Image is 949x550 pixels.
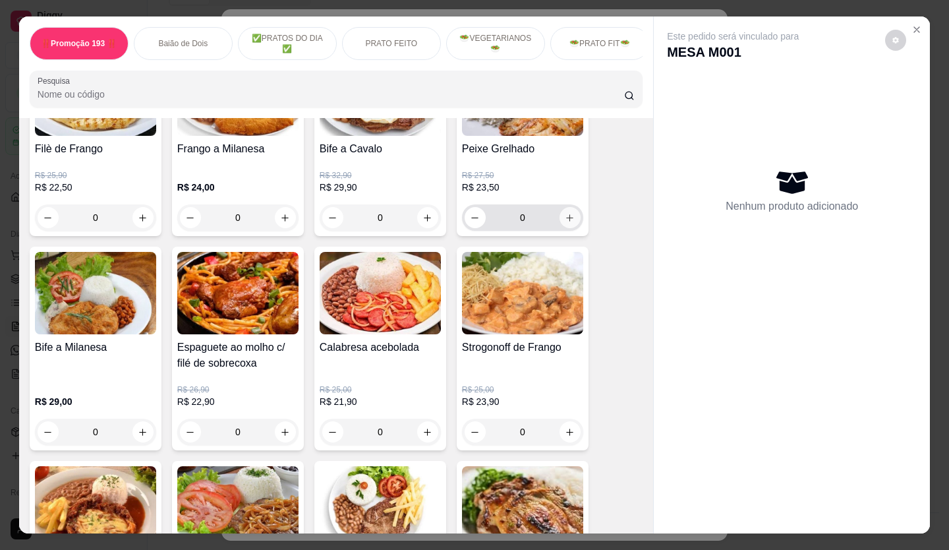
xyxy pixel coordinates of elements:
p: Baião de Dois [158,38,208,49]
button: increase-product-quantity [417,207,438,228]
p: Nenhum produto adicionado [726,199,858,214]
p: R$ 29,90 [320,181,441,194]
button: increase-product-quantity [417,421,438,443]
p: R$ 23,90 [462,395,583,408]
p: R$ 27,50 [462,170,583,181]
img: product-image [177,252,299,334]
button: increase-product-quantity [560,421,581,443]
img: product-image [320,252,441,334]
p: MESA M001 [667,43,799,61]
button: decrease-product-quantity [180,207,201,228]
p: R$ 25,90 [35,170,156,181]
h4: Bife a Milanesa [35,340,156,355]
p: ‼️Promoção 193 ‼️ [41,38,117,49]
img: product-image [462,252,583,334]
button: decrease-product-quantity [322,207,343,228]
button: decrease-product-quantity [38,207,59,228]
button: decrease-product-quantity [885,30,906,51]
h4: Calabresa acebolada [320,340,441,355]
p: ✅PRATOS DO DIA ✅ [249,33,326,54]
p: R$ 25,00 [462,384,583,395]
p: R$ 32,90 [320,170,441,181]
h4: Peixe Grelhado [462,141,583,157]
button: increase-product-quantity [275,421,296,443]
img: product-image [35,466,156,549]
p: 🥗VEGETARIANOS🥗 [457,33,534,54]
p: 🥗PRATO FIT🥗 [569,38,630,49]
button: decrease-product-quantity [465,421,486,443]
h4: Frango a Milanesa [177,141,299,157]
h4: Filè de Frango [35,141,156,157]
p: R$ 29,00 [35,395,156,408]
p: Este pedido será vinculado para [667,30,799,43]
p: R$ 22,50 [35,181,156,194]
p: R$ 24,00 [177,181,299,194]
h4: Espaguete ao molho c/ filé de sobrecoxa [177,340,299,371]
p: R$ 26,90 [177,384,299,395]
img: product-image [35,252,156,334]
h4: Bife a Cavalo [320,141,441,157]
img: product-image [320,466,441,549]
img: product-image [462,466,583,549]
button: decrease-product-quantity [322,421,343,443]
button: decrease-product-quantity [180,421,201,443]
p: R$ 22,90 [177,395,299,408]
h4: Strogonoff de Frango [462,340,583,355]
p: R$ 23,50 [462,181,583,194]
p: PRATO FEITO [365,38,417,49]
p: R$ 25,00 [320,384,441,395]
button: increase-product-quantity [275,207,296,228]
button: Close [906,19,927,40]
img: product-image [177,466,299,549]
p: R$ 21,90 [320,395,441,408]
button: decrease-product-quantity [38,421,59,443]
button: increase-product-quantity [132,421,154,443]
button: decrease-product-quantity [465,207,486,228]
input: Pesquisa [38,88,625,101]
label: Pesquisa [38,75,74,86]
button: increase-product-quantity [132,207,154,228]
button: increase-product-quantity [560,207,581,228]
